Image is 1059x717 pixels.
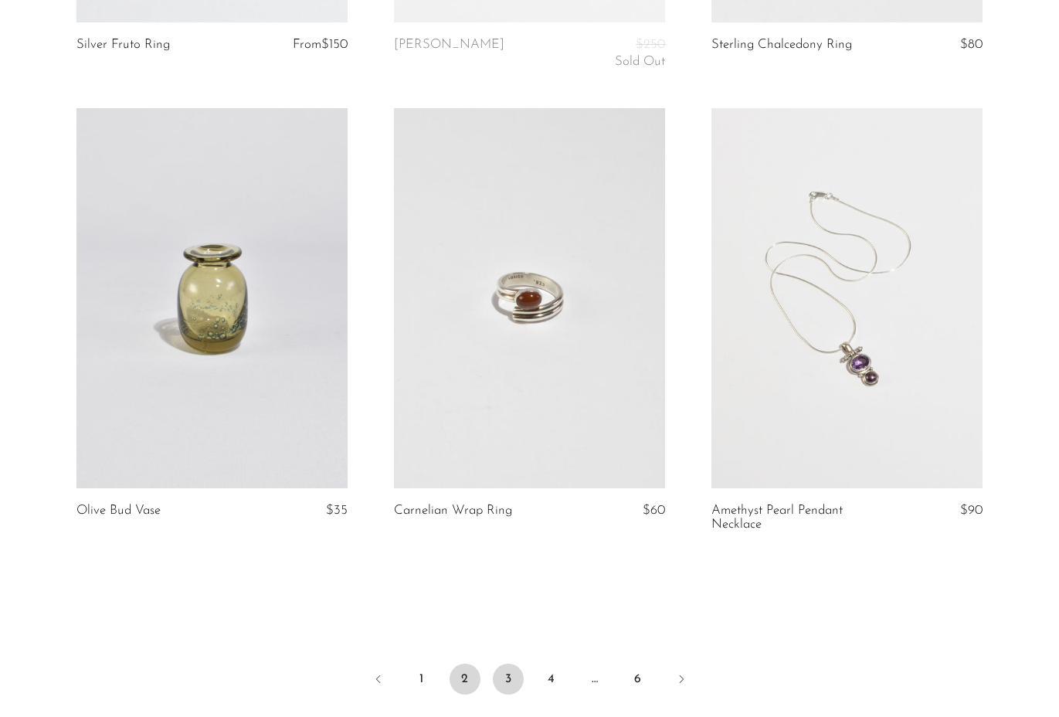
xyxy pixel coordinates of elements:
a: Sterling Chalcedony Ring [711,38,852,52]
a: Previous [363,664,394,698]
span: Sold Out [615,55,665,68]
span: $90 [960,504,983,517]
a: Carnelian Wrap Ring [394,504,512,518]
a: 6 [623,664,653,695]
a: Silver Fruto Ring [76,38,170,52]
div: From [275,38,347,52]
span: … [579,664,610,695]
span: $250 [636,38,665,51]
a: 3 [493,664,524,695]
a: Olive Bud Vase [76,504,161,518]
a: 4 [536,664,567,695]
span: 2 [450,664,480,695]
span: $35 [326,504,348,517]
span: $60 [643,504,665,517]
a: 1 [406,664,437,695]
a: Amethyst Pearl Pendant Necklace [711,504,892,532]
a: [PERSON_NAME] [394,38,504,70]
span: $150 [321,38,348,51]
span: $80 [960,38,983,51]
a: Next [666,664,697,698]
